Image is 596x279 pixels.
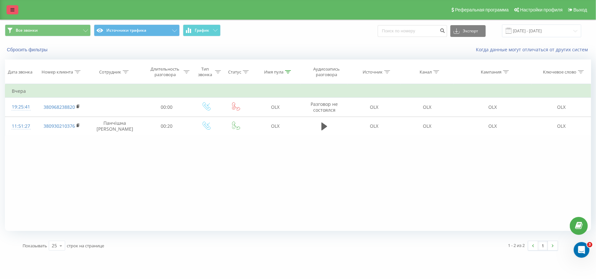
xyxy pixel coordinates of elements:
td: Панчішна [PERSON_NAME] [87,117,142,136]
span: Выход [573,7,587,12]
td: OLX [454,98,532,117]
td: OLX [532,117,591,136]
td: OLX [401,98,454,117]
a: 380968238820 [44,104,75,110]
td: OLX [250,98,301,117]
button: Экспорт [450,25,486,37]
td: OLX [348,117,401,136]
input: Поиск по номеру [378,25,447,37]
span: Настройки профиля [520,7,563,12]
td: 00:00 [142,98,191,117]
button: График [183,25,221,36]
td: OLX [348,98,401,117]
td: Вчера [5,85,591,98]
span: Все звонки [16,28,38,33]
div: Статус [228,69,241,75]
div: Источник [363,69,383,75]
button: Источники трафика [94,25,180,36]
div: Имя пула [264,69,283,75]
span: Показывать [23,243,47,249]
td: OLX [401,117,454,136]
span: График [195,28,209,33]
div: 25 [52,242,57,249]
a: Когда данные могут отличаться от других систем [476,46,591,53]
span: строк на странице [67,243,104,249]
td: OLX [454,117,532,136]
span: Разговор не состоялся [311,101,338,113]
div: 19:25:41 [12,101,30,113]
td: OLX [250,117,301,136]
button: Все звонки [5,25,91,36]
a: 380930210376 [44,123,75,129]
td: OLX [532,98,591,117]
iframe: Intercom live chat [574,242,589,258]
div: Аудиозапись разговора [307,66,346,77]
div: Длительность разговора [148,66,182,77]
a: 1 [538,241,548,250]
td: 00:20 [142,117,191,136]
div: 1 - 2 из 2 [508,242,525,249]
div: 11:51:27 [12,120,30,133]
div: Тип звонка [197,66,213,77]
div: Канал [420,69,432,75]
div: Сотрудник [99,69,121,75]
div: Кампания [481,69,501,75]
button: Сбросить фильтры [5,47,51,53]
span: 3 [587,242,592,247]
div: Номер клиента [42,69,73,75]
div: Ключевое слово [543,69,576,75]
span: Реферальная программа [455,7,509,12]
div: Дата звонка [8,69,32,75]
